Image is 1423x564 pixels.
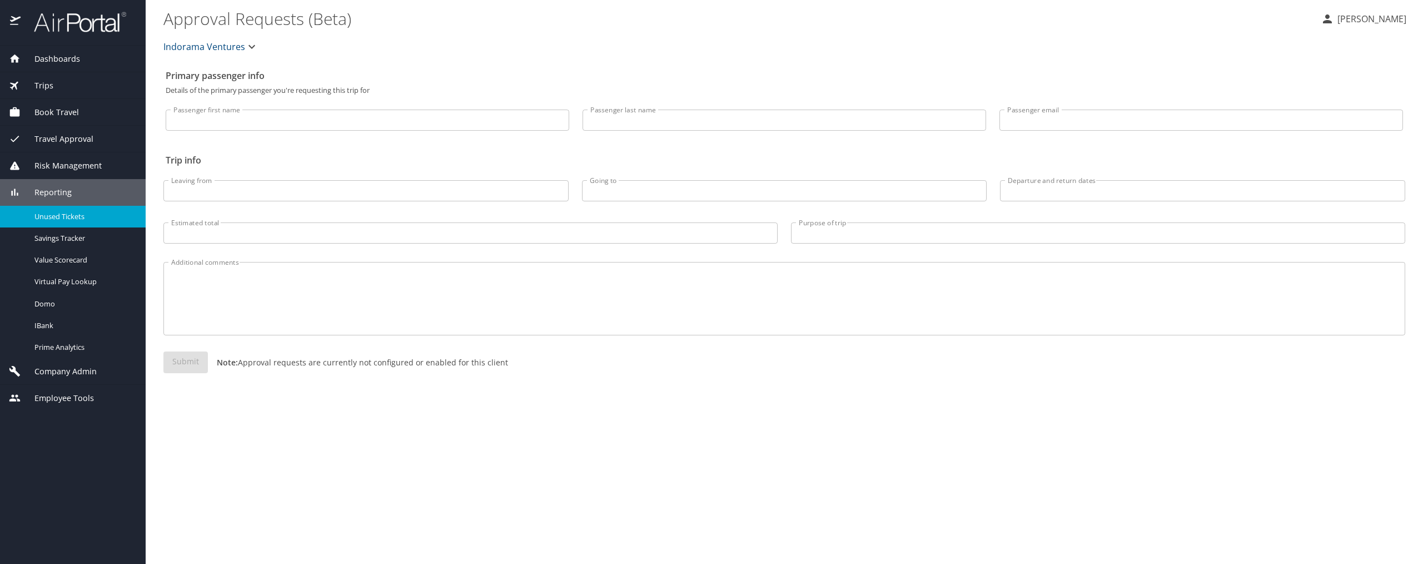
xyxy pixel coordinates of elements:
[163,1,1312,36] h1: Approval Requests (Beta)
[34,320,132,331] span: IBank
[166,67,1403,85] h2: Primary passenger info
[10,11,22,33] img: icon-airportal.png
[34,255,132,265] span: Value Scorecard
[22,11,126,33] img: airportal-logo.png
[21,133,93,145] span: Travel Approval
[21,106,79,118] span: Book Travel
[21,392,94,404] span: Employee Tools
[1334,12,1406,26] p: [PERSON_NAME]
[21,186,72,199] span: Reporting
[159,36,263,58] button: Indorama Ventures
[21,160,102,172] span: Risk Management
[217,357,238,368] strong: Note:
[34,211,132,222] span: Unused Tickets
[21,53,80,65] span: Dashboards
[1316,9,1411,29] button: [PERSON_NAME]
[166,87,1403,94] p: Details of the primary passenger you're requesting this trip for
[34,233,132,244] span: Savings Tracker
[34,276,132,287] span: Virtual Pay Lookup
[34,342,132,353] span: Prime Analytics
[163,39,245,55] span: Indorama Ventures
[166,151,1403,169] h2: Trip info
[21,365,97,378] span: Company Admin
[34,299,132,309] span: Domo
[21,80,53,92] span: Trips
[208,357,508,368] p: Approval requests are currently not configured or enabled for this client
